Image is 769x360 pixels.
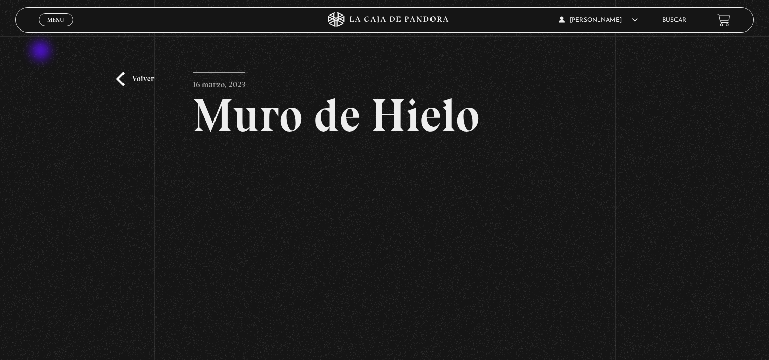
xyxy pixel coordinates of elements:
a: Buscar [662,17,686,23]
a: View your shopping cart [717,13,730,27]
span: Cerrar [44,25,68,33]
p: 16 marzo, 2023 [193,72,245,93]
span: [PERSON_NAME] [559,17,638,23]
a: Volver [116,72,154,86]
h2: Muro de Hielo [193,92,576,139]
span: Menu [47,17,64,23]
